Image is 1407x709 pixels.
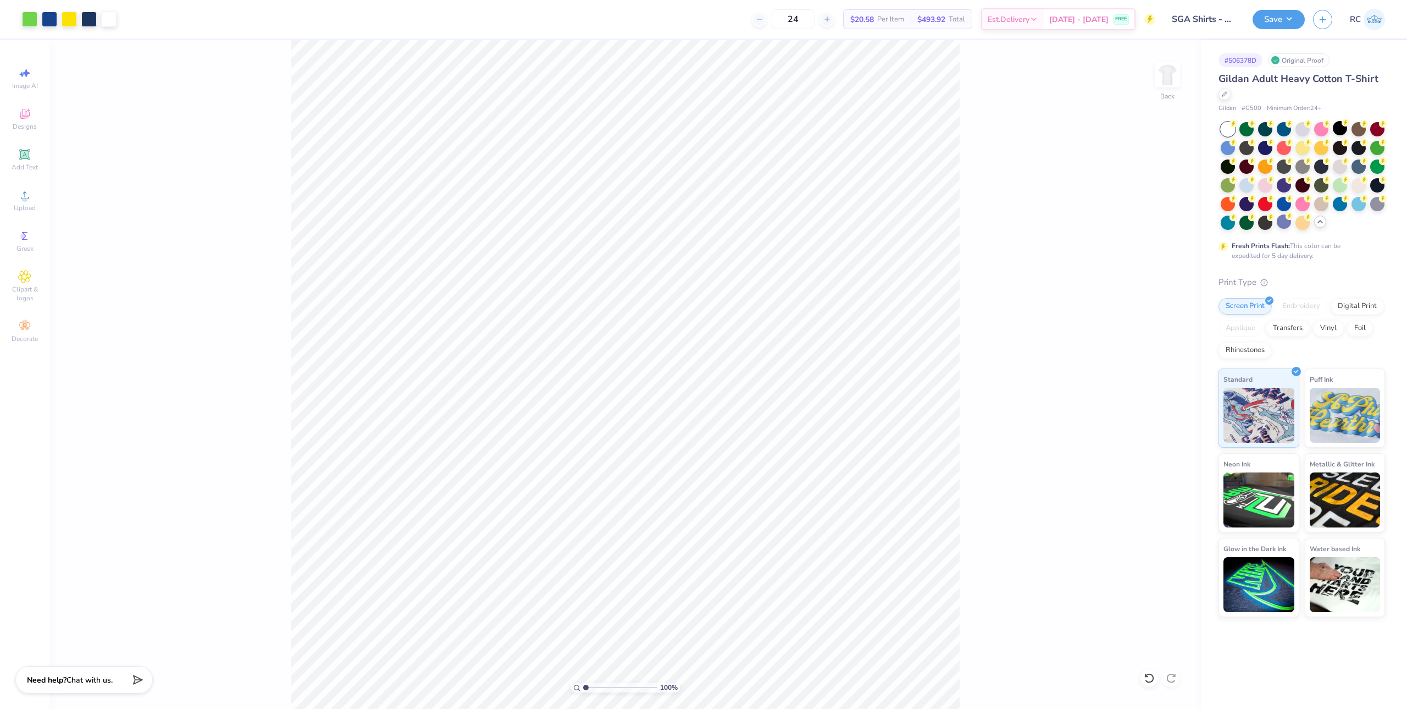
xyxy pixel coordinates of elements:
span: Greek [16,244,34,253]
span: # G500 [1242,104,1261,113]
div: Vinyl [1313,320,1344,337]
span: $20.58 [850,14,874,25]
div: Screen Print [1218,298,1272,315]
span: Standard [1223,373,1253,385]
img: Neon Ink [1223,472,1294,527]
div: Embroidery [1275,298,1327,315]
span: Per Item [877,14,904,25]
input: Untitled Design [1164,8,1244,30]
img: Rio Cabojoc [1364,9,1385,30]
span: Upload [14,204,36,212]
button: Save [1253,10,1305,29]
span: Minimum Order: 24 + [1267,104,1322,113]
span: Metallic & Glitter Ink [1310,458,1375,470]
div: Original Proof [1268,53,1330,67]
span: Glow in the Dark Ink [1223,543,1286,554]
img: Back [1156,64,1178,86]
img: Puff Ink [1310,388,1381,443]
div: Foil [1347,320,1373,337]
span: 100 % [660,683,678,692]
span: RC [1350,13,1361,26]
span: Gildan [1218,104,1236,113]
span: Total [949,14,965,25]
span: FREE [1115,15,1127,23]
span: Puff Ink [1310,373,1333,385]
div: This color can be expedited for 5 day delivery. [1232,241,1367,261]
div: # 506378D [1218,53,1262,67]
span: Neon Ink [1223,458,1250,470]
span: $493.92 [917,14,945,25]
span: Add Text [12,163,38,172]
div: Print Type [1218,276,1385,289]
span: Clipart & logos [5,285,44,303]
span: Decorate [12,334,38,343]
strong: Need help? [27,675,67,685]
div: Rhinestones [1218,342,1272,359]
a: RC [1350,9,1385,30]
span: Water based Ink [1310,543,1360,554]
img: Water based Ink [1310,557,1381,612]
img: Glow in the Dark Ink [1223,557,1294,612]
strong: Fresh Prints Flash: [1232,241,1290,250]
div: Applique [1218,320,1262,337]
span: Est. Delivery [988,14,1029,25]
div: Digital Print [1331,298,1384,315]
span: Designs [13,122,37,131]
span: Gildan Adult Heavy Cotton T-Shirt [1218,72,1378,85]
img: Metallic & Glitter Ink [1310,472,1381,527]
div: Back [1160,91,1175,101]
div: Transfers [1266,320,1310,337]
span: Chat with us. [67,675,113,685]
img: Standard [1223,388,1294,443]
input: – – [772,9,815,29]
span: [DATE] - [DATE] [1049,14,1109,25]
span: Image AI [12,81,38,90]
